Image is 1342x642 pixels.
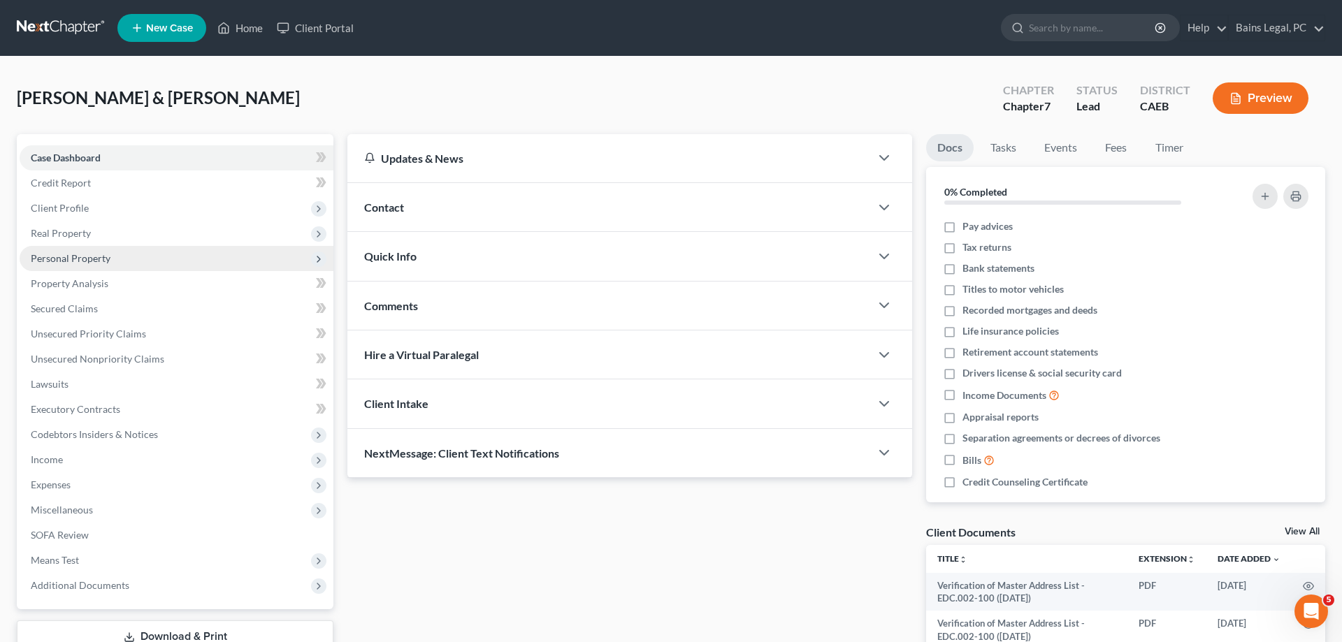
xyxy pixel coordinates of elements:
[20,346,333,372] a: Unsecured Nonpriority Claims
[1213,82,1308,114] button: Preview
[31,403,120,415] span: Executory Contracts
[937,553,967,564] a: Titleunfold_more
[962,282,1064,296] span: Titles to motor vehicles
[364,446,559,460] span: NextMessage: Client Text Notifications
[364,348,479,361] span: Hire a Virtual Paralegal
[364,151,853,166] div: Updates & News
[31,504,93,516] span: Miscellaneous
[962,410,1039,424] span: Appraisal reports
[926,573,1127,611] td: Verification of Master Address List - EDC.002-100 ([DATE])
[20,271,333,296] a: Property Analysis
[270,15,361,41] a: Client Portal
[20,397,333,422] a: Executory Contracts
[962,453,981,467] span: Bills
[962,261,1034,275] span: Bank statements
[20,145,333,170] a: Case Dashboard
[962,303,1097,317] span: Recorded mortgages and deeds
[962,388,1046,402] span: Income Documents
[1033,134,1088,161] a: Events
[17,87,300,108] span: [PERSON_NAME] & [PERSON_NAME]
[1139,553,1195,564] a: Extensionunfold_more
[1127,573,1206,611] td: PDF
[210,15,270,41] a: Home
[31,302,98,314] span: Secured Claims
[1272,555,1280,564] i: expand_more
[1094,134,1139,161] a: Fees
[20,296,333,321] a: Secured Claims
[31,453,63,465] span: Income
[926,525,1016,539] div: Client Documents
[944,186,1007,198] strong: 0% Completed
[364,397,428,410] span: Client Intake
[962,219,1013,233] span: Pay advices
[962,366,1122,380] span: Drivers license & social security card
[1144,134,1195,161] a: Timer
[1003,82,1054,99] div: Chapter
[1323,594,1334,606] span: 5
[1140,99,1190,115] div: CAEB
[31,202,89,214] span: Client Profile
[31,579,129,591] span: Additional Documents
[959,555,967,564] i: unfold_more
[962,345,1098,359] span: Retirement account statements
[1029,15,1157,41] input: Search by name...
[1003,99,1054,115] div: Chapter
[1187,555,1195,564] i: unfold_more
[31,328,146,340] span: Unsecured Priority Claims
[1206,573,1292,611] td: [DATE]
[20,372,333,397] a: Lawsuits
[364,200,404,214] span: Contact
[31,353,164,365] span: Unsecured Nonpriority Claims
[31,529,89,541] span: SOFA Review
[1076,82,1118,99] div: Status
[146,23,193,34] span: New Case
[31,554,79,566] span: Means Test
[926,134,974,161] a: Docs
[979,134,1027,161] a: Tasks
[1181,15,1227,41] a: Help
[31,177,91,189] span: Credit Report
[962,240,1011,254] span: Tax returns
[364,249,417,263] span: Quick Info
[1218,553,1280,564] a: Date Added expand_more
[31,378,68,390] span: Lawsuits
[962,475,1088,489] span: Credit Counseling Certificate
[20,321,333,346] a: Unsecured Priority Claims
[1044,99,1051,112] span: 7
[31,152,101,163] span: Case Dashboard
[962,324,1059,338] span: Life insurance policies
[1294,594,1328,628] iframe: Intercom live chat
[364,299,418,312] span: Comments
[31,252,110,264] span: Personal Property
[1140,82,1190,99] div: District
[1229,15,1325,41] a: Bains Legal, PC
[1076,99,1118,115] div: Lead
[31,277,108,289] span: Property Analysis
[20,170,333,196] a: Credit Report
[962,431,1160,445] span: Separation agreements or decrees of divorces
[20,523,333,548] a: SOFA Review
[31,479,71,490] span: Expenses
[31,428,158,440] span: Codebtors Insiders & Notices
[31,227,91,239] span: Real Property
[1285,527,1320,537] a: View All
